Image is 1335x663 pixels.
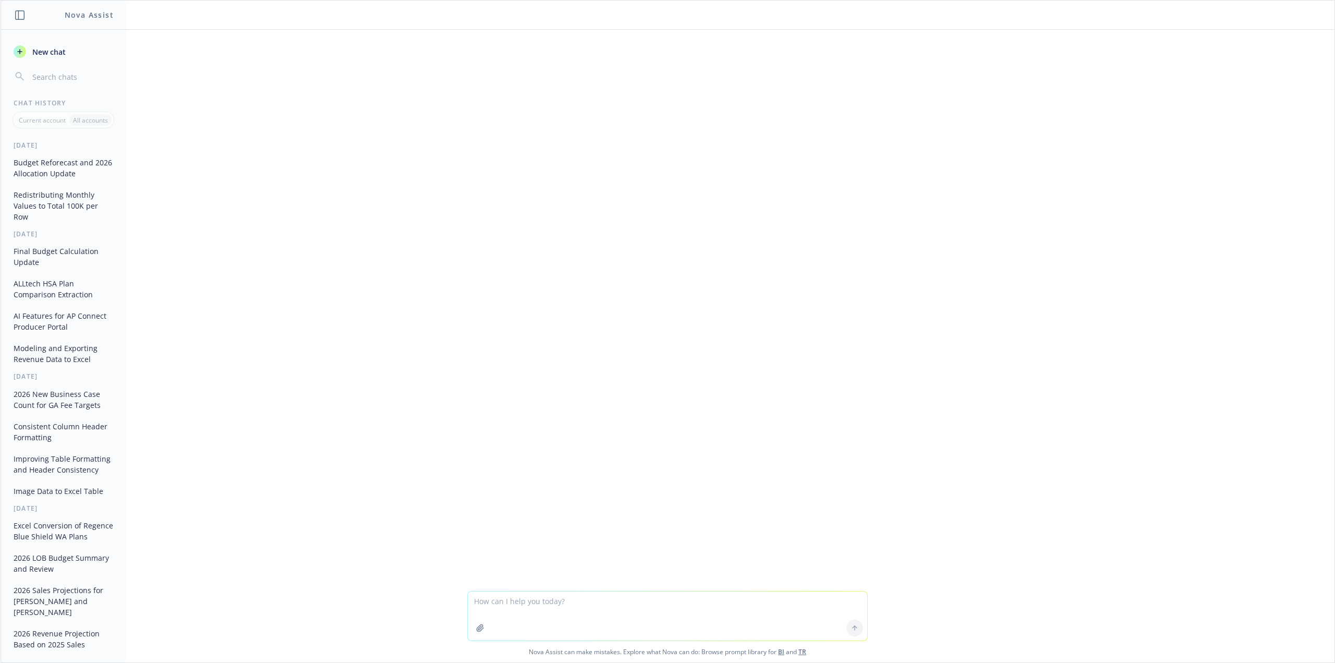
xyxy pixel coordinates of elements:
button: Improving Table Formatting and Header Consistency [9,450,117,478]
button: 2026 LOB Budget Summary and Review [9,549,117,577]
button: New chat [9,42,117,61]
button: Modeling and Exporting Revenue Data to Excel [9,340,117,368]
button: Excel Conversion of Regence Blue Shield WA Plans [9,517,117,545]
div: [DATE] [1,372,126,381]
input: Search chats [30,69,113,84]
button: 2026 Revenue Projection Based on 2025 Sales [9,625,117,653]
button: Redistributing Monthly Values to Total 100K per Row [9,186,117,225]
p: All accounts [73,116,108,125]
button: ALLtech HSA Plan Comparison Extraction [9,275,117,303]
p: Current account [19,116,66,125]
span: Nova Assist can make mistakes. Explore what Nova can do: Browse prompt library for and [5,641,1330,662]
button: AI Features for AP Connect Producer Portal [9,307,117,335]
span: New chat [30,46,66,57]
button: Consistent Column Header Formatting [9,418,117,446]
button: Final Budget Calculation Update [9,243,117,271]
a: BI [778,647,784,656]
h1: Nova Assist [65,9,114,20]
div: Chat History [1,99,126,107]
a: TR [798,647,806,656]
button: Image Data to Excel Table [9,483,117,500]
button: 2026 New Business Case Count for GA Fee Targets [9,385,117,414]
div: [DATE] [1,230,126,238]
div: [DATE] [1,504,126,513]
div: [DATE] [1,141,126,150]
button: Budget Reforecast and 2026 Allocation Update [9,154,117,182]
button: 2026 Sales Projections for [PERSON_NAME] and [PERSON_NAME] [9,582,117,621]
